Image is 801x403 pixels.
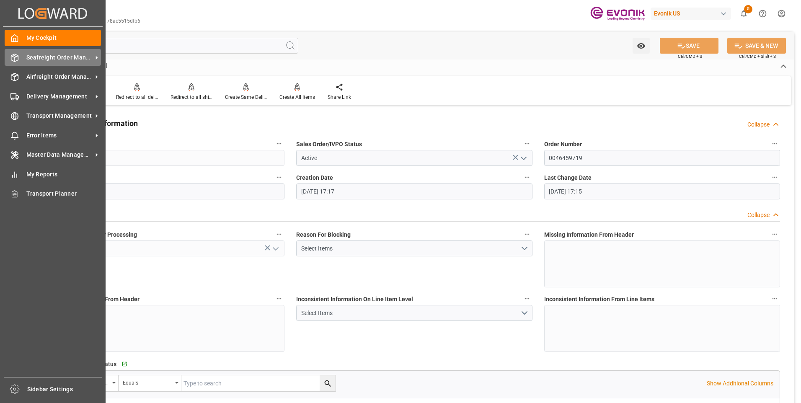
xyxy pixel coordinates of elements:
span: Master Data Management [26,150,93,159]
input: DD.MM.YYYY HH:MM [544,183,780,199]
span: Last Change Date [544,173,592,182]
span: Transport Planner [26,189,101,198]
span: My Cockpit [26,34,101,42]
button: SAVE [660,38,718,54]
span: Transport Management [26,111,93,120]
span: Inconsistent Information From Line Items [544,295,654,304]
button: Reason For Blocking [522,229,532,240]
span: Reason For Blocking [296,230,351,239]
div: Evonik US [651,8,731,20]
a: My Cockpit [5,30,101,46]
button: Sales Order/IVPO Status [522,138,532,149]
span: Sales Order/IVPO Status [296,140,362,149]
button: open menu [296,240,532,256]
button: show 5 new notifications [734,4,753,23]
span: Ctrl/CMD + S [678,53,702,59]
div: Create All Items [279,93,315,101]
button: Order Number [769,138,780,149]
span: Creation Date [296,173,333,182]
span: Airfreight Order Management [26,72,93,81]
button: Creation Date [522,172,532,183]
div: Collapse [747,211,770,220]
button: open menu [517,152,529,165]
a: My Reports [5,166,101,182]
button: Help Center [753,4,772,23]
div: Select Items [301,244,520,253]
span: Missing Information From Header [544,230,634,239]
span: Delivery Management [26,92,93,101]
button: Last Change Date [769,172,780,183]
div: Share Link [328,93,351,101]
button: Inconsistent Information From Line Items [769,293,780,304]
button: SAVE & NEW [727,38,786,54]
button: search button [320,375,336,391]
button: Blocked From Further Processing [274,229,284,240]
button: Order Type (SAP) [274,172,284,183]
input: Type to search [181,375,336,391]
div: Equals [123,377,172,387]
button: Evonik US [651,5,734,21]
div: Redirect to all shipments [171,93,212,101]
span: Inconsistent Information On Line Item Level [296,295,413,304]
button: open menu [119,375,181,391]
span: Error Items [26,131,93,140]
div: Select Items [301,309,520,318]
span: Ctrl/CMD + Shift + S [739,53,776,59]
div: Redirect to all deliveries [116,93,158,101]
button: open menu [269,242,282,255]
button: Missing Master Data From Header [274,293,284,304]
button: open menu [633,38,650,54]
div: Collapse [747,120,770,129]
span: My Reports [26,170,101,179]
span: Sidebar Settings [27,385,102,394]
a: Transport Planner [5,186,101,202]
button: open menu [296,305,532,321]
button: code [274,138,284,149]
input: DD.MM.YYYY HH:MM [296,183,532,199]
img: Evonik-brand-mark-Deep-Purple-RGB.jpeg_1700498283.jpeg [590,6,645,21]
input: Search Fields [39,38,298,54]
button: Inconsistent Information On Line Item Level [522,293,532,304]
button: Missing Information From Header [769,229,780,240]
span: Order Number [544,140,582,149]
p: Show Additional Columns [707,379,773,388]
span: Seafreight Order Management [26,53,93,62]
div: Create Same Delivery Date [225,93,267,101]
span: 5 [744,5,752,13]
